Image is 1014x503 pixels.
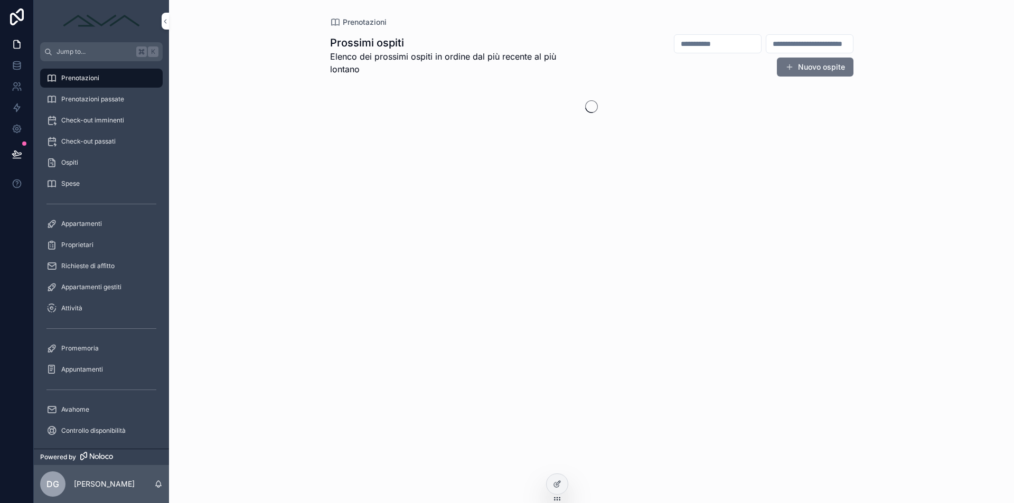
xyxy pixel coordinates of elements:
a: Avahome [40,400,163,419]
span: Appartamenti gestiti [61,283,121,291]
span: Check-out passati [61,137,116,146]
span: Controllo disponibilità [61,426,126,435]
a: Ospiti [40,153,163,172]
div: scrollable content [34,61,169,449]
span: Prenotazioni [343,17,387,27]
h1: Prossimi ospiti [330,35,587,50]
p: [PERSON_NAME] [74,479,135,489]
a: Controllo disponibilità [40,421,163,440]
span: Appuntamenti [61,365,103,374]
span: Promemoria [61,344,99,353]
span: Elenco dei prossimi ospiti in ordine dal più recente al più lontano [330,50,587,75]
a: Prenotazioni [330,17,387,27]
a: Appuntamenti [40,360,163,379]
span: Jump to... [57,48,132,56]
span: Powered by [40,453,76,461]
span: Check-out imminenti [61,116,124,125]
span: Spese [61,179,80,188]
a: Richieste di affitto [40,257,163,276]
a: Proprietari [40,235,163,254]
a: Prenotazioni [40,69,163,88]
span: Prenotazioni passate [61,95,124,103]
span: DG [46,478,59,490]
a: Prenotazioni passate [40,90,163,109]
span: Prenotazioni [61,74,99,82]
span: Attività [61,304,82,312]
a: Appartamenti [40,214,163,233]
span: K [149,48,157,56]
button: Jump to...K [40,42,163,61]
span: Ospiti [61,158,78,167]
button: Nuovo ospite [777,58,853,77]
span: Proprietari [61,241,93,249]
a: Spese [40,174,163,193]
a: Check-out imminenti [40,111,163,130]
span: Richieste di affitto [61,262,115,270]
a: Attività [40,299,163,318]
img: App logo [59,13,144,30]
a: Promemoria [40,339,163,358]
a: Appartamenti gestiti [40,278,163,297]
span: Appartamenti [61,220,102,228]
a: Powered by [34,449,169,465]
a: Check-out passati [40,132,163,151]
span: Avahome [61,405,89,414]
